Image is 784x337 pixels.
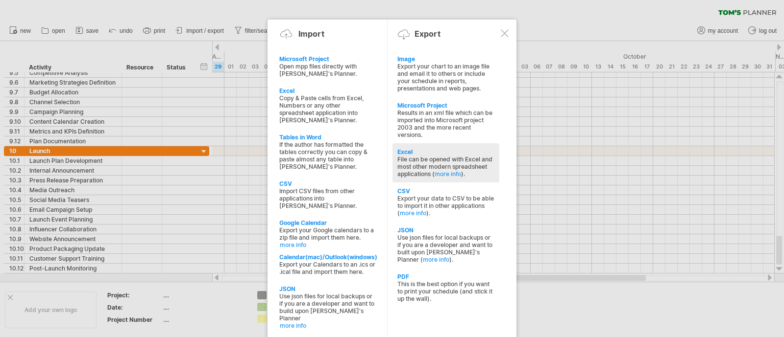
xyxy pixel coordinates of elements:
[397,226,494,234] div: JSON
[279,87,376,94] div: Excel
[397,156,494,178] div: File can be opened with Excel and most other modern spreadsheet applications ( ).
[435,170,461,178] a: more info
[397,55,494,63] div: Image
[397,187,494,195] div: CSV
[400,209,426,217] a: more info
[280,241,377,248] a: more info
[397,195,494,217] div: Export your data to CSV to be able to import it in other applications ( ).
[279,134,376,141] div: Tables in Word
[397,148,494,156] div: Excel
[279,141,376,170] div: If the author has formatted the tables correctly you can copy & paste almost any table into [PERS...
[298,29,324,39] div: Import
[397,63,494,92] div: Export your chart to an image file and email it to others or include your schedule in reports, pr...
[423,256,449,263] a: more info
[415,29,441,39] div: Export
[279,94,376,124] div: Copy & Paste cells from Excel, Numbers or any other spreadsheet application into [PERSON_NAME]'s ...
[397,273,494,280] div: PDF
[280,322,377,329] a: more info
[397,280,494,302] div: This is the best option if you want to print your schedule (and stick it up the wall).
[397,109,494,138] div: Results in an xml file which can be imported into Microsoft project 2003 and the more recent vers...
[397,234,494,263] div: Use json files for local backups or if you are a developer and want to built upon [PERSON_NAME]'s...
[397,102,494,109] div: Microsoft Project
